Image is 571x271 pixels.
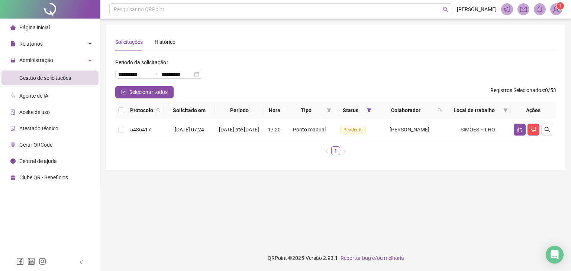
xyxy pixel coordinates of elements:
[19,158,57,164] span: Central de ajuda
[79,259,84,265] span: left
[10,142,16,147] span: qrcode
[10,159,16,164] span: info-circle
[325,149,329,153] span: left
[19,142,52,148] span: Gerar QRCode
[559,3,562,9] span: 1
[155,105,162,116] span: search
[445,119,511,140] td: SIMÕES FILHO
[28,258,35,265] span: linkedin
[530,127,536,133] span: dislike
[10,41,16,46] span: file
[337,106,364,114] span: Status
[365,105,373,116] span: filter
[268,127,281,133] span: 17:20
[536,6,543,13] span: bell
[155,38,175,46] div: Histórico
[457,5,497,13] span: [PERSON_NAME]
[129,88,168,96] span: Selecionar todos
[503,108,508,112] span: filter
[443,7,448,12] span: search
[19,174,68,180] span: Clube QR - Beneficios
[19,93,48,99] span: Agente de IA
[130,106,153,114] span: Protocolo
[152,71,158,77] span: to
[10,175,16,180] span: gift
[514,106,553,114] div: Ações
[115,38,143,46] div: Solicitações
[377,106,435,114] span: Colaborador
[502,105,509,116] span: filter
[16,258,24,265] span: facebook
[39,258,46,265] span: instagram
[340,146,349,155] li: Próxima página
[322,146,331,155] button: left
[175,127,204,133] span: [DATE] 07:24
[331,146,340,155] li: 1
[115,86,174,98] button: Selecionar todos
[130,127,151,133] span: 5436417
[288,106,324,114] span: Tipo
[504,6,510,13] span: notification
[322,146,331,155] li: Página anterior
[19,25,50,30] span: Página inicial
[490,86,556,98] span: : 0 / 53
[19,75,71,81] span: Gestão de solicitações
[156,108,161,112] span: search
[264,102,285,119] th: Hora
[546,246,564,264] div: Open Intercom Messenger
[121,89,126,95] span: check-square
[215,102,264,119] th: Período
[100,245,571,271] footer: QRPoint © 2025 - 2.93.1 -
[341,126,365,134] span: Pendente
[19,57,53,63] span: Administração
[306,255,322,261] span: Versão
[342,149,347,153] span: right
[327,108,331,112] span: filter
[340,146,349,155] button: right
[438,108,442,112] span: search
[367,108,371,112] span: filter
[557,2,564,10] sup: Atualize o seu contato no menu Meus Dados
[115,56,171,68] label: Período da solicitação
[10,126,16,131] span: solution
[19,109,50,115] span: Aceite de uso
[219,127,259,133] span: [DATE] até [DATE]
[164,102,215,119] th: Solicitado em
[390,127,429,133] span: [PERSON_NAME]
[10,25,16,30] span: home
[341,255,404,261] span: Reportar bug e/ou melhoria
[19,41,43,47] span: Relatórios
[332,147,340,155] a: 1
[325,105,333,116] span: filter
[490,87,544,93] span: Registros Selecionados
[152,71,158,77] span: swap-right
[19,125,58,131] span: Atestado técnico
[448,106,500,114] span: Local de trabalho
[293,127,326,133] span: Ponto manual
[517,127,523,133] span: like
[10,110,16,115] span: audit
[544,127,550,133] span: search
[10,58,16,63] span: lock
[436,105,443,116] span: search
[551,4,562,15] img: 94991
[520,6,527,13] span: mail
